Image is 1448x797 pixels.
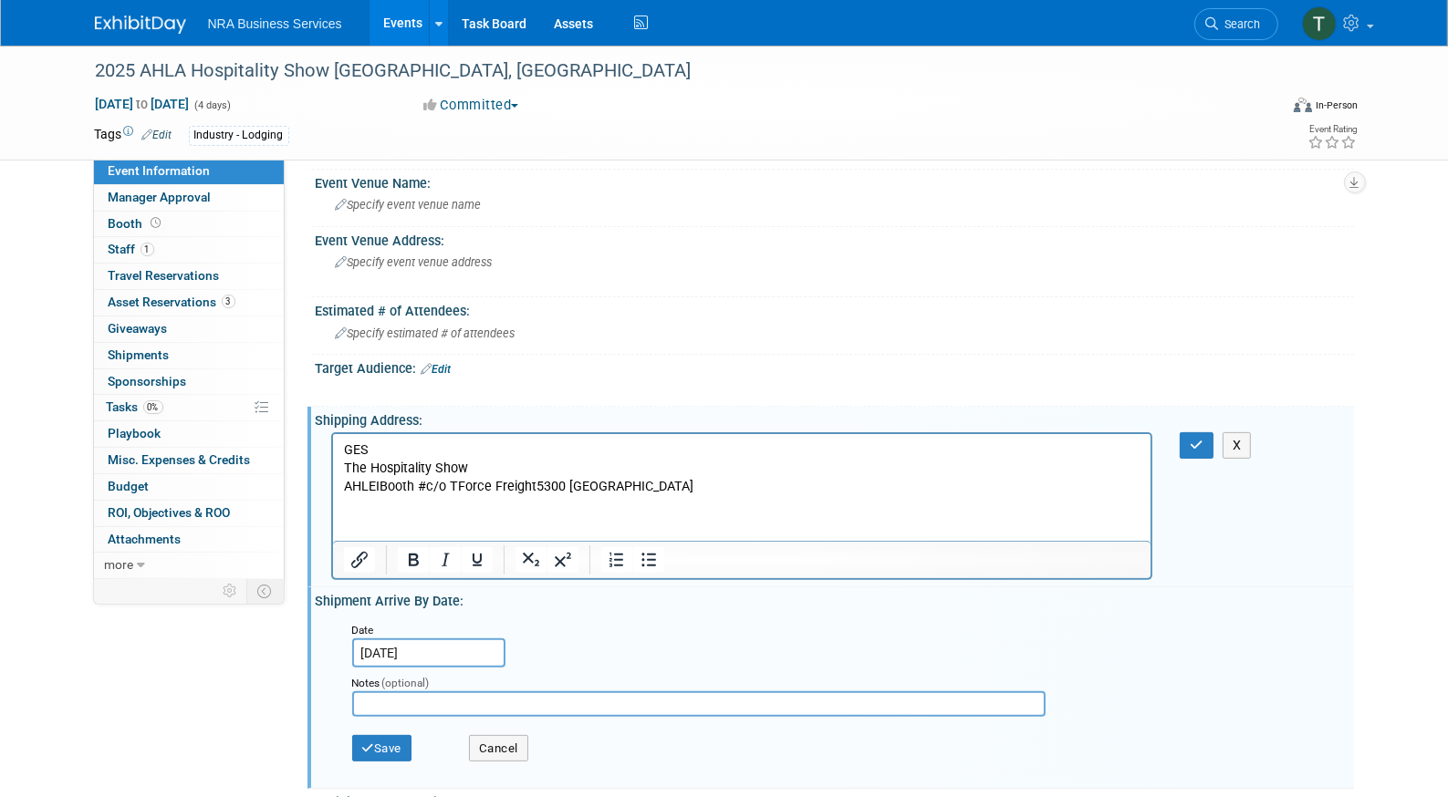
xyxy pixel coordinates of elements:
button: Underline [462,547,493,573]
a: Edit [422,363,452,376]
img: Terry Gamal ElDin [1302,6,1337,41]
span: Specify event venue name [336,198,482,212]
span: Tasks [107,399,163,414]
span: to [134,97,151,111]
span: Attachments [109,532,182,546]
div: Shipment Arrive By Date: [316,587,1354,610]
a: Misc. Expenses & Credits [94,448,284,473]
div: Event Rating [1307,125,1357,134]
button: X [1223,432,1252,459]
button: Cancel [469,735,528,762]
td: Personalize Event Tab Strip [215,579,247,603]
span: Misc. Expenses & Credits [109,452,251,467]
div: In-Person [1315,98,1358,112]
input: Select Date [352,638,505,668]
span: (optional) [382,677,430,689]
div: Event Venue Name: [316,170,1354,192]
span: Giveaways [109,321,168,336]
a: Tasks0% [94,395,284,420]
div: Shipping Address: [316,407,1354,430]
span: Shipments [109,347,170,362]
span: Travel Reservations [109,268,220,283]
div: Target Audience: [316,355,1354,378]
span: 3 [222,295,235,308]
a: Budget [94,474,284,500]
span: Specify event venue address [336,255,493,269]
a: Shipments [94,343,284,368]
a: Event Information [94,159,284,184]
button: Numbered list [601,547,632,573]
img: Format-Inperson.png [1294,98,1312,112]
a: Attachments [94,527,284,553]
a: ROI, Objectives & ROO [94,501,284,526]
span: (4 days) [193,99,232,111]
span: 1 [141,243,154,256]
span: NRA Business Services [208,16,342,31]
span: ROI, Objectives & ROO [109,505,231,520]
a: Booth [94,212,284,237]
a: more [94,553,284,578]
div: Event Venue Address: [316,227,1354,250]
div: 2025 AHLA Hospitality Show [GEOGRAPHIC_DATA], [GEOGRAPHIC_DATA] [89,55,1251,88]
span: 0% [143,400,163,414]
a: Search [1194,8,1278,40]
span: more [105,557,134,572]
td: Toggle Event Tabs [246,579,284,603]
a: Travel Reservations [94,264,284,289]
span: Asset Reservations [109,295,235,309]
div: Estimated # of Attendees: [316,297,1354,320]
img: ExhibitDay [95,16,186,34]
small: Notes [352,677,380,689]
button: Save [352,735,412,762]
span: Event Information [109,163,211,178]
span: Playbook [109,426,161,440]
button: Bullet list [633,547,664,573]
span: Booth not reserved yet [148,216,165,230]
td: Tags [95,125,172,146]
button: Italic [430,547,461,573]
span: Staff [109,242,154,256]
a: Playbook [94,421,284,447]
a: Asset Reservations3 [94,290,284,316]
span: Manager Approval [109,190,212,204]
button: Bold [398,547,429,573]
span: Booth [109,216,165,231]
button: Committed [417,96,526,115]
iframe: Rich Text Area [333,434,1151,541]
span: Specify estimated # of attendees [336,326,516,340]
button: Subscript [516,547,547,573]
span: Sponsorships [109,374,187,388]
a: Giveaways [94,316,284,342]
div: Event Format [1171,95,1359,122]
a: Edit [142,129,172,141]
button: Insert/edit link [344,547,375,573]
a: Staff1 [94,237,284,263]
span: [DATE] [DATE] [95,96,191,112]
span: Search [1219,17,1261,31]
div: Industry - Lodging [189,126,289,145]
small: Date [352,624,374,637]
button: Superscript [547,547,578,573]
a: Sponsorships [94,369,284,395]
a: Manager Approval [94,185,284,211]
span: Budget [109,479,150,493]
